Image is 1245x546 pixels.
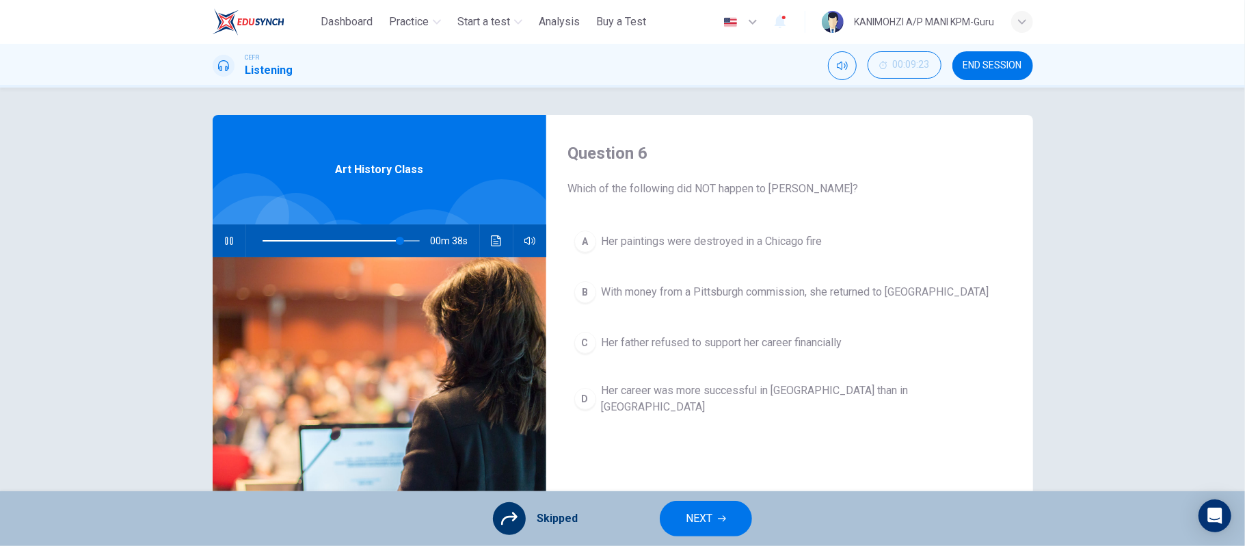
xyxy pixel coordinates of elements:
button: 00:09:23 [868,51,941,79]
span: Buy a Test [596,14,646,30]
button: Buy a Test [591,10,652,34]
span: Analysis [539,14,580,30]
span: Skipped [537,510,578,527]
span: Which of the following did NOT happen to [PERSON_NAME]? [568,181,1011,197]
a: ELTC logo [213,8,316,36]
span: Start a test [457,14,510,30]
img: en [722,17,739,27]
img: Profile picture [822,11,844,33]
button: Analysis [533,10,585,34]
button: END SESSION [952,51,1033,80]
span: NEXT [686,509,712,528]
span: 00m 38s [431,224,479,257]
div: Open Intercom Messenger [1199,499,1231,532]
span: END SESSION [963,60,1022,71]
div: KANIMOHZI A/P MANI KPM-Guru [855,14,995,30]
span: CEFR [245,53,260,62]
span: Art History Class [335,161,423,178]
span: 00:09:23 [893,60,930,70]
div: Hide [868,51,941,80]
span: Dashboard [321,14,373,30]
button: Dashboard [315,10,378,34]
h4: Question 6 [568,142,1011,164]
img: ELTC logo [213,8,284,36]
div: Mute [828,51,857,80]
button: NEXT [660,501,752,536]
button: Click to see the audio transcription [485,224,507,257]
button: Start a test [452,10,528,34]
h1: Listening [245,62,293,79]
button: Practice [384,10,446,34]
span: Practice [389,14,429,30]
